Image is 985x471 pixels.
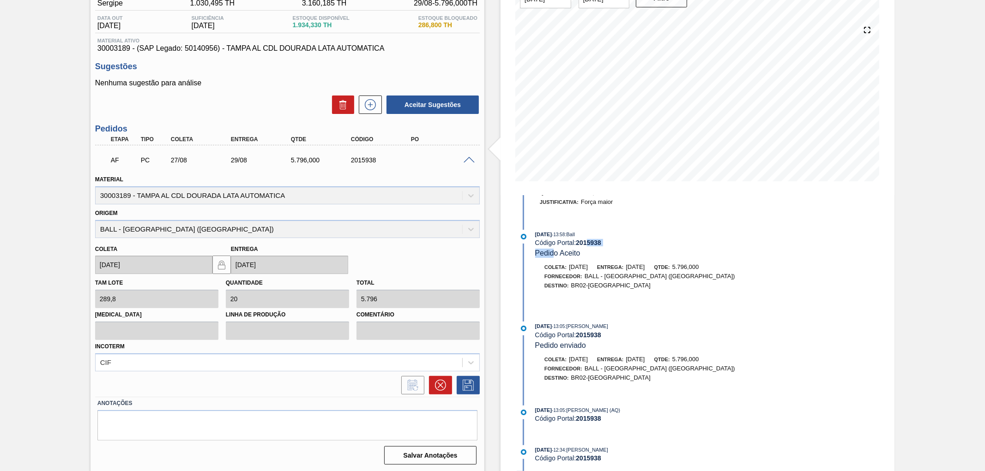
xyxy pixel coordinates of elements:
[97,22,123,30] span: [DATE]
[569,263,588,270] span: [DATE]
[95,210,118,216] label: Origem
[535,447,552,453] span: [DATE]
[109,150,140,170] div: Aguardando Faturamento
[672,263,699,270] span: 5.796,000
[231,256,348,274] input: dd/mm/yyyy
[540,199,579,205] span: Justificativa:
[95,62,480,72] h3: Sugestões
[111,156,138,164] p: AF
[95,246,117,252] label: Coleta
[552,232,565,237] span: - 13:58
[349,136,417,143] div: Código
[654,264,670,270] span: Qtde:
[97,397,477,410] label: Anotações
[571,282,651,289] span: BR02-[GEOGRAPHIC_DATA]
[565,447,608,453] span: : [PERSON_NAME]
[357,280,375,286] label: Total
[544,357,567,362] span: Coleta:
[95,256,212,274] input: dd/mm/yyyy
[354,95,382,114] div: Nova sugestão
[418,22,477,29] span: 286,800 TH
[384,446,477,465] button: Salvar Anotações
[97,15,123,21] span: Data out
[535,331,755,339] div: Código Portal:
[535,323,552,329] span: [DATE]
[521,410,526,415] img: atual
[544,283,569,288] span: Destino:
[576,454,601,462] strong: 2015938
[672,356,699,363] span: 5.796,000
[226,280,263,286] label: Quantidade
[169,156,236,164] div: 27/08/2025
[100,358,111,366] div: CIF
[576,239,601,246] strong: 2015938
[565,407,620,413] span: : [PERSON_NAME] (AQ)
[552,324,565,329] span: - 13:05
[229,136,296,143] div: Entrega
[289,136,357,143] div: Qtde
[229,156,296,164] div: 29/08/2025
[192,22,224,30] span: [DATE]
[139,136,170,143] div: Tipo
[349,156,417,164] div: 2015938
[544,375,569,381] span: Destino:
[565,232,574,237] span: : Ball
[552,408,565,413] span: - 13:05
[521,326,526,331] img: atual
[97,44,477,53] span: 30003189 - (SAP Legado: 50140956) - TAMPA AL CDL DOURADA LATA AUTOMATICA
[552,447,565,453] span: - 12:34
[226,308,349,322] label: Linha de Produção
[544,264,567,270] span: Coleta:
[521,449,526,455] img: atual
[192,15,224,21] span: Suficiência
[95,308,218,322] label: [MEDICAL_DATA]
[585,365,735,372] span: BALL - [GEOGRAPHIC_DATA] ([GEOGRAPHIC_DATA])
[535,415,755,422] div: Código Portal:
[139,156,170,164] div: Pedido de Compra
[535,249,580,257] span: Pedido Aceito
[521,234,526,239] img: atual
[424,376,452,394] div: Cancelar pedido
[382,95,480,115] div: Aceitar Sugestões
[535,407,552,413] span: [DATE]
[597,264,623,270] span: Entrega:
[95,280,123,286] label: Tam lote
[169,136,236,143] div: Coleta
[452,376,480,394] div: Salvar Pedido
[535,232,552,237] span: [DATE]
[95,343,125,350] label: Incoterm
[626,356,645,363] span: [DATE]
[576,331,601,339] strong: 2015938
[576,415,601,422] strong: 2015938
[95,124,480,134] h3: Pedidos
[95,79,480,87] p: Nenhuma sugestão para análise
[409,136,477,143] div: PO
[293,15,350,21] span: Estoque Disponível
[654,357,670,362] span: Qtde:
[293,22,350,29] span: 1.934,330 TH
[544,366,582,371] span: Fornecedor:
[569,356,588,363] span: [DATE]
[109,136,140,143] div: Etapa
[544,274,582,279] span: Fornecedor:
[418,15,477,21] span: Estoque Bloqueado
[95,176,123,183] label: Material
[597,357,623,362] span: Entrega:
[212,256,231,274] button: locked
[231,246,258,252] label: Entrega
[327,95,354,114] div: Excluir Sugestões
[97,38,477,43] span: Material ativo
[535,341,586,349] span: Pedido enviado
[387,95,479,114] button: Aceitar Sugestões
[585,273,735,280] span: BALL - [GEOGRAPHIC_DATA] ([GEOGRAPHIC_DATA])
[216,259,227,270] img: locked
[565,323,608,329] span: : [PERSON_NAME]
[581,198,613,205] span: Força maior
[535,454,755,462] div: Código Portal:
[357,308,480,322] label: Comentário
[535,239,755,246] div: Código Portal:
[397,376,424,394] div: Informar alteração no pedido
[571,374,651,381] span: BR02-[GEOGRAPHIC_DATA]
[626,263,645,270] span: [DATE]
[289,156,357,164] div: 5.796,000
